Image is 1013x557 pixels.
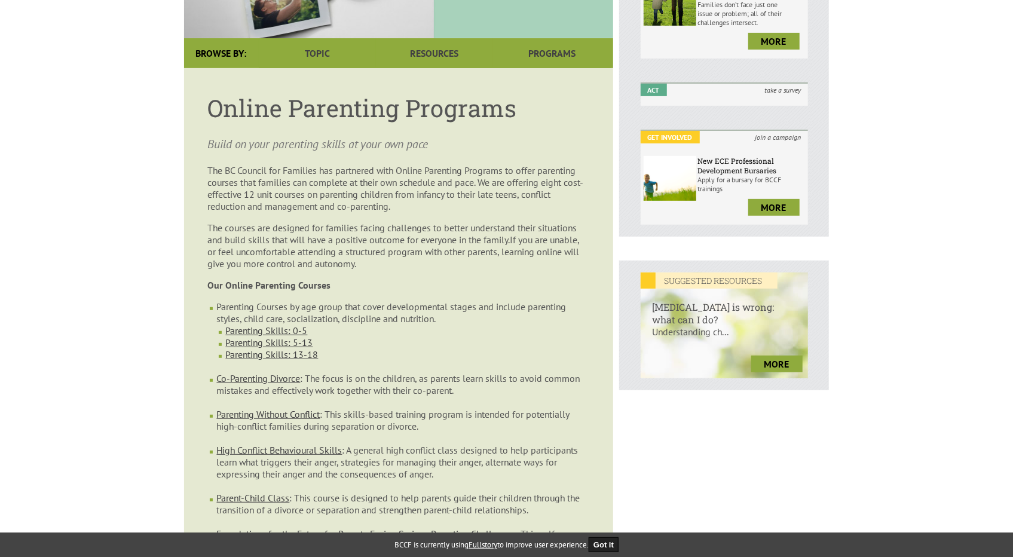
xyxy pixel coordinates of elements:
[493,38,610,68] a: Programs
[217,408,589,444] li: : This skills-based training program is intended for potentially high-conflict families during se...
[208,279,331,291] strong: Our Online Parenting Courses
[757,84,808,96] i: take a survey
[184,38,259,68] div: Browse By:
[641,326,809,350] p: Understanding ch...
[226,325,308,336] a: Parenting Skills: 0-5
[217,492,589,528] li: : This course is designed to help parents guide their children through the transition of a divorc...
[217,408,320,420] a: Parenting Without Conflict
[469,540,497,550] a: Fullstory
[217,492,290,504] a: Parent-Child Class
[208,136,589,152] p: Build on your parenting skills at your own pace
[641,131,700,143] em: Get Involved
[217,301,589,372] li: Parenting Courses by age group that cover developmental stages and include parenting styles, chil...
[217,372,589,408] li: : The focus is on the children, as parents learn skills to avoid common mistakes and effectively ...
[751,356,803,372] a: more
[208,164,589,212] p: The BC Council for Families has partnered with Online Parenting Programs to offer parenting cours...
[208,234,580,270] span: If you are unable, or feel uncomfortable attending a structured program with other parents, learn...
[641,273,778,289] em: SUGGESTED RESOURCES
[208,222,589,270] p: The courses are designed for families facing challenges to better understand their situations and...
[376,38,493,68] a: Resources
[748,33,800,50] a: more
[589,537,619,552] button: Got it
[208,92,589,124] h1: Online Parenting Programs
[226,348,319,360] a: Parenting Skills: 13-18
[226,336,313,348] a: Parenting Skills: 5-13
[697,175,805,193] p: Apply for a bursary for BCCF trainings
[217,528,516,540] a: Foundations for the Future for Parents Facing Serious Parenting Challenges
[641,289,809,326] h6: [MEDICAL_DATA] is wrong: what can I do?
[259,38,376,68] a: Topic
[217,372,301,384] a: Co-Parenting Divorce
[217,444,342,456] a: High Conflict Behavioural Skills
[697,156,805,175] h6: New ECE Professional Development Bursaries
[641,84,667,96] em: Act
[748,199,800,216] a: more
[217,444,589,492] li: : A general high conflict class designed to help participants learn what triggers their anger, st...
[748,131,808,143] i: join a campaign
